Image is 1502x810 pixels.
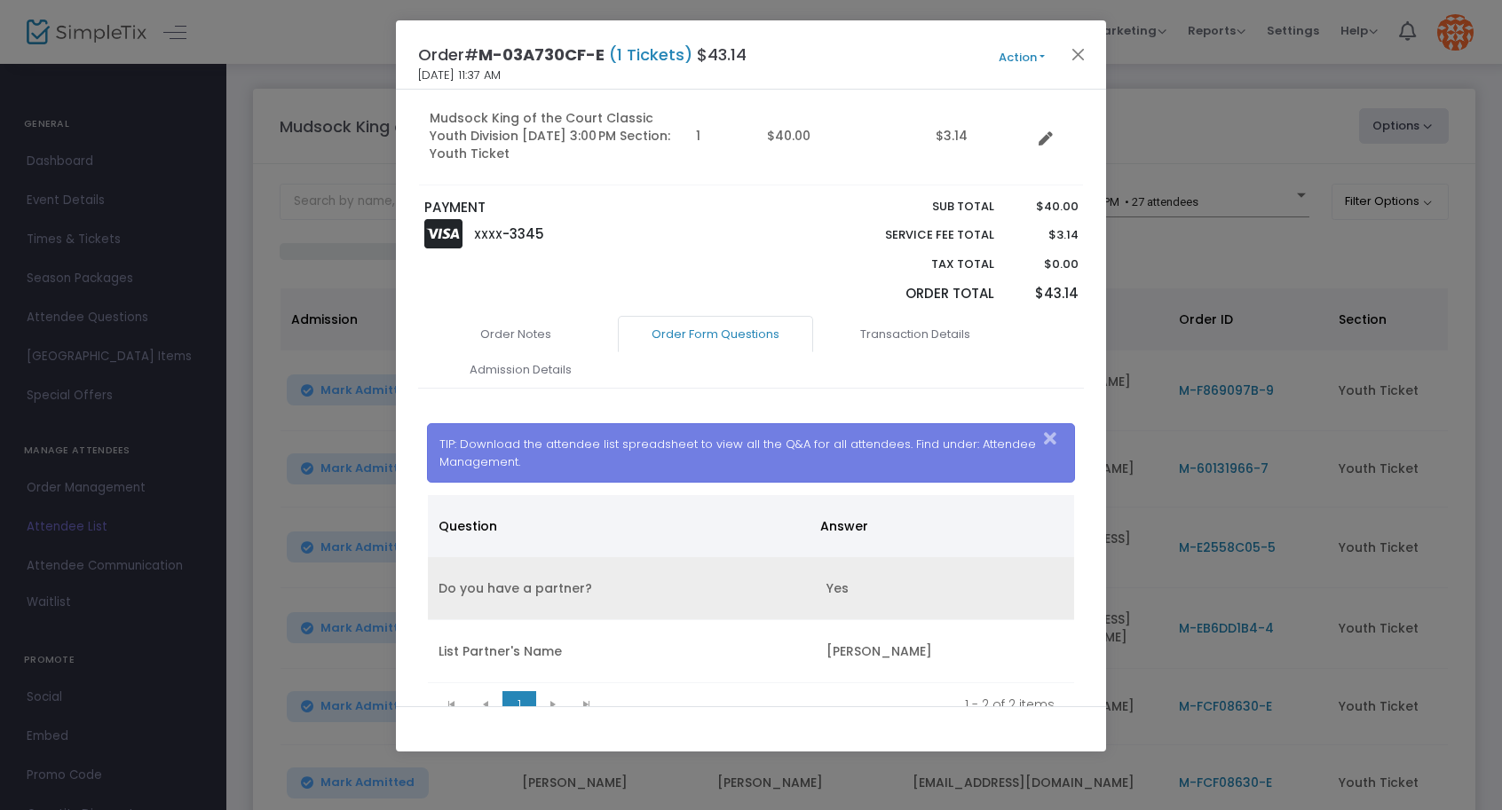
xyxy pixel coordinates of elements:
[605,43,697,66] span: (1 Tickets)
[428,495,1075,683] div: Data table
[423,351,618,389] a: Admission Details
[968,48,1075,67] button: Action
[1011,256,1078,273] p: $0.00
[843,284,994,304] p: Order Total
[756,87,925,185] td: $40.00
[478,43,605,66] span: M-03A730CF-E
[618,316,813,353] a: Order Form Questions
[418,67,501,84] span: [DATE] 11:37 AM
[502,691,536,718] span: Page 1
[419,25,1083,185] div: Data table
[418,43,747,67] h4: Order# $43.14
[816,557,1074,620] td: Yes
[427,423,1076,483] div: TIP: Download the attendee list spreadsheet to view all the Q&A for all attendees. Find under: At...
[818,316,1013,353] a: Transaction Details
[843,256,994,273] p: Tax Total
[474,227,502,242] span: XXXX
[816,620,1074,683] td: [PERSON_NAME]
[843,226,994,244] p: Service Fee Total
[1011,284,1078,304] p: $43.14
[419,87,685,185] td: Mudsock King of the Court Classic Youth Division [DATE] 3:00 PM Section: Youth Ticket
[685,87,756,185] td: 1
[418,316,613,353] a: Order Notes
[502,224,544,243] span: -3345
[1067,43,1090,66] button: Close
[428,557,816,620] td: Do you have a partner?
[428,620,816,683] td: List Partner's Name
[810,495,1064,557] th: Answer
[424,198,743,218] p: PAYMENT
[616,696,1055,713] kendo-pager-info: 1 - 2 of 2 items
[1011,226,1078,244] p: $3.14
[1039,424,1074,453] button: Close
[428,495,810,557] th: Question
[843,198,994,216] p: Sub total
[925,87,1032,185] td: $3.14
[1011,198,1078,216] p: $40.00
